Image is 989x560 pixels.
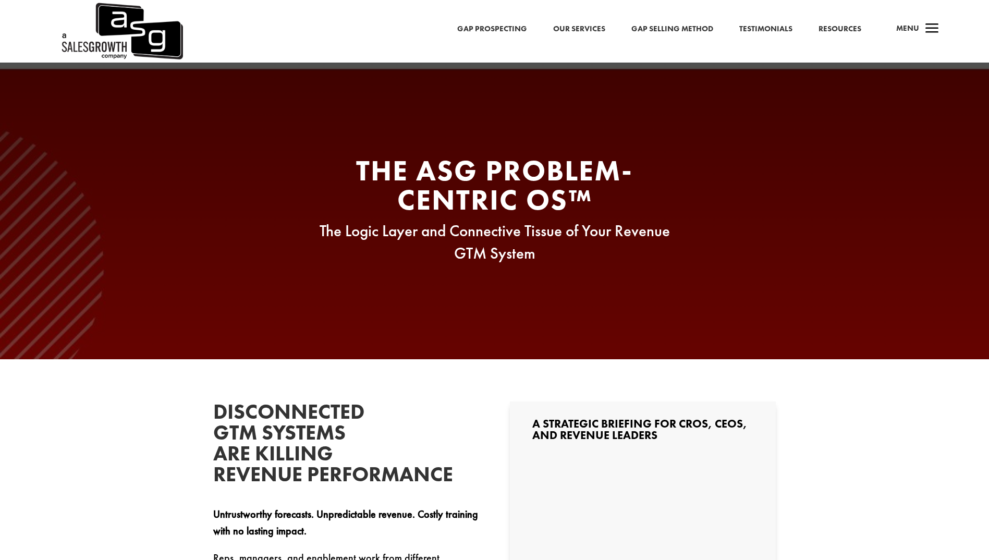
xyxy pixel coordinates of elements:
a: Our Services [553,22,605,36]
a: Gap Prospecting [457,22,527,36]
p: The Logic Layer and Connective Tissue of Your Revenue GTM System [297,220,693,265]
h2: The ASG Problem-Centric OS™ [297,156,693,220]
span: a [922,19,943,40]
strong: Untrustworthy forecasts. Unpredictable revenue. Costly training with no lasting impact. [213,507,478,538]
h2: Disconnected GTM Systems Are Killing Revenue Performance [213,401,370,490]
a: Testimonials [739,22,792,36]
span: Menu [896,23,919,33]
h3: A Strategic Briefing for CROs, CEOs, and Revenue Leaders [532,418,753,446]
a: Resources [819,22,861,36]
a: Gap Selling Method [631,22,713,36]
